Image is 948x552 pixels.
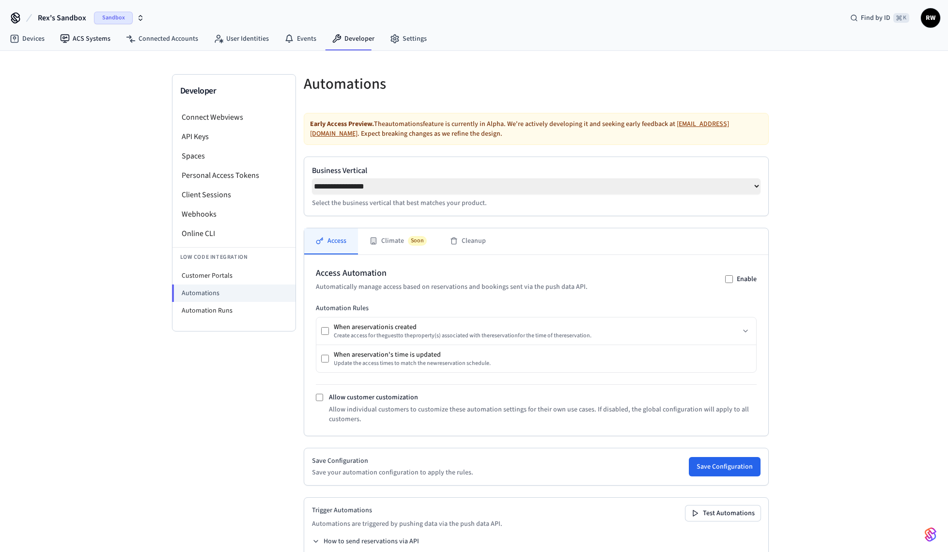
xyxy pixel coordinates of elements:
[925,527,936,542] img: SeamLogoGradient.69752ec5.svg
[334,350,491,360] div: When a reservation 's time is updated
[438,228,497,254] button: Cleanup
[180,84,288,98] h3: Developer
[689,457,761,476] button: Save Configuration
[312,505,502,515] h2: Trigger Automations
[172,284,295,302] li: Automations
[922,9,939,27] span: RW
[921,8,940,28] button: RW
[842,9,917,27] div: Find by ID⌘ K
[312,536,419,546] button: How to send reservations via API
[304,228,358,254] button: Access
[324,30,382,47] a: Developer
[312,165,761,176] label: Business Vertical
[312,519,502,529] p: Automations are triggered by pushing data via the push data API.
[312,468,473,477] p: Save your automation configuration to apply the rules.
[861,13,890,23] span: Find by ID
[304,113,769,145] div: The automations feature is currently in Alpha. We're actively developing it and seeking early fee...
[329,393,418,402] label: Allow customer customization
[737,274,757,284] label: Enable
[172,205,295,224] li: Webhooks
[316,303,757,313] h3: Automation Rules
[358,228,438,254] button: ClimateSoon
[118,30,206,47] a: Connected Accounts
[172,166,295,185] li: Personal Access Tokens
[312,198,761,208] p: Select the business vertical that best matches your product.
[382,30,435,47] a: Settings
[172,108,295,127] li: Connect Webviews
[316,267,588,280] h2: Access Automation
[334,332,591,340] div: Create access for the guest to the property (s) associated with the reservation for the time of t...
[172,127,295,146] li: API Keys
[893,13,909,23] span: ⌘ K
[408,236,427,246] span: Soon
[172,267,295,284] li: Customer Portals
[685,505,761,521] button: Test Automations
[206,30,277,47] a: User Identities
[316,282,588,292] p: Automatically manage access based on reservations and bookings sent via the push data API.
[312,456,473,466] h2: Save Configuration
[94,12,133,24] span: Sandbox
[172,146,295,166] li: Spaces
[304,74,530,94] h5: Automations
[172,247,295,267] li: Low Code Integration
[334,360,491,367] div: Update the access times to match the new reservation schedule.
[310,119,374,129] strong: Early Access Preview.
[310,119,729,139] a: [EMAIL_ADDRESS][DOMAIN_NAME]
[172,224,295,243] li: Online CLI
[172,185,295,205] li: Client Sessions
[2,30,52,47] a: Devices
[52,30,118,47] a: ACS Systems
[38,12,86,24] span: Rex's Sandbox
[329,405,757,424] p: Allow individual customers to customize these automation settings for their own use cases. If dis...
[334,322,591,332] div: When a reservation is created
[277,30,324,47] a: Events
[172,302,295,319] li: Automation Runs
